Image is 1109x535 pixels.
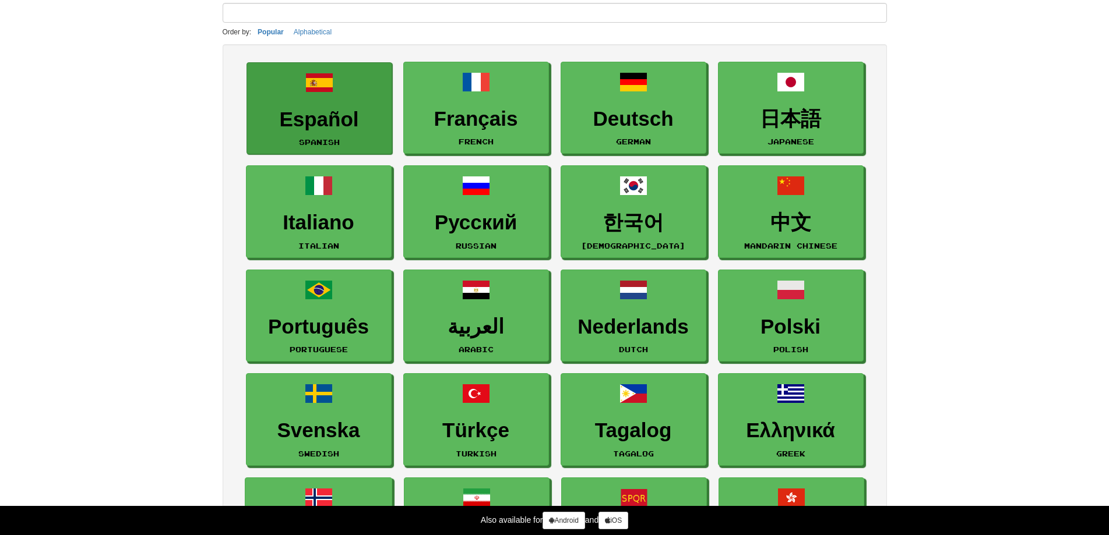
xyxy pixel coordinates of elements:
a: ΕλληνικάGreek [718,373,864,466]
h3: Ελληνικά [724,419,857,442]
small: Order by: [223,28,252,36]
small: Portuguese [290,345,348,353]
button: Alphabetical [290,26,335,38]
a: 한국어[DEMOGRAPHIC_DATA] [561,165,706,258]
a: FrançaisFrench [403,62,549,154]
small: Russian [456,242,497,250]
h3: Tagalog [567,419,700,442]
h3: Русский [410,211,543,234]
h3: Nederlands [567,316,700,338]
small: Arabic [459,345,494,353]
h3: Polski [724,316,857,338]
h3: 한국어 [567,211,700,234]
h3: Deutsch [567,108,700,130]
a: ItalianoItalian [246,165,392,258]
small: Spanish [299,138,340,146]
small: Polish [773,345,808,353]
h3: Português [252,316,385,338]
a: РусскийRussian [403,165,549,258]
a: PortuguêsPortuguese [246,270,392,362]
small: French [459,137,494,146]
h3: 中文 [724,211,857,234]
small: Dutch [619,345,648,353]
a: العربيةArabic [403,270,549,362]
h3: Italiano [252,211,385,234]
a: SvenskaSwedish [246,373,392,466]
a: Android [543,512,585,529]
a: PolskiPolish [718,270,864,362]
a: DeutschGerman [561,62,706,154]
a: 中文Mandarin Chinese [718,165,864,258]
h3: Svenska [252,419,385,442]
small: Mandarin Chinese [744,242,837,250]
small: Tagalog [613,449,654,458]
a: NederlandsDutch [561,270,706,362]
small: Turkish [456,449,497,458]
h3: Türkçe [410,419,543,442]
small: Greek [776,449,805,458]
a: iOS [598,512,628,529]
h3: Español [253,108,386,131]
h3: 日本語 [724,108,857,130]
a: EspañolSpanish [247,62,392,155]
small: Japanese [768,137,814,146]
a: 日本語Japanese [718,62,864,154]
a: TagalogTagalog [561,373,706,466]
small: Italian [298,242,339,250]
h3: العربية [410,316,543,338]
button: Popular [254,26,287,38]
h3: Français [410,108,543,130]
a: TürkçeTurkish [403,373,549,466]
small: German [616,137,651,146]
small: [DEMOGRAPHIC_DATA] [581,242,685,250]
small: Swedish [298,449,339,458]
